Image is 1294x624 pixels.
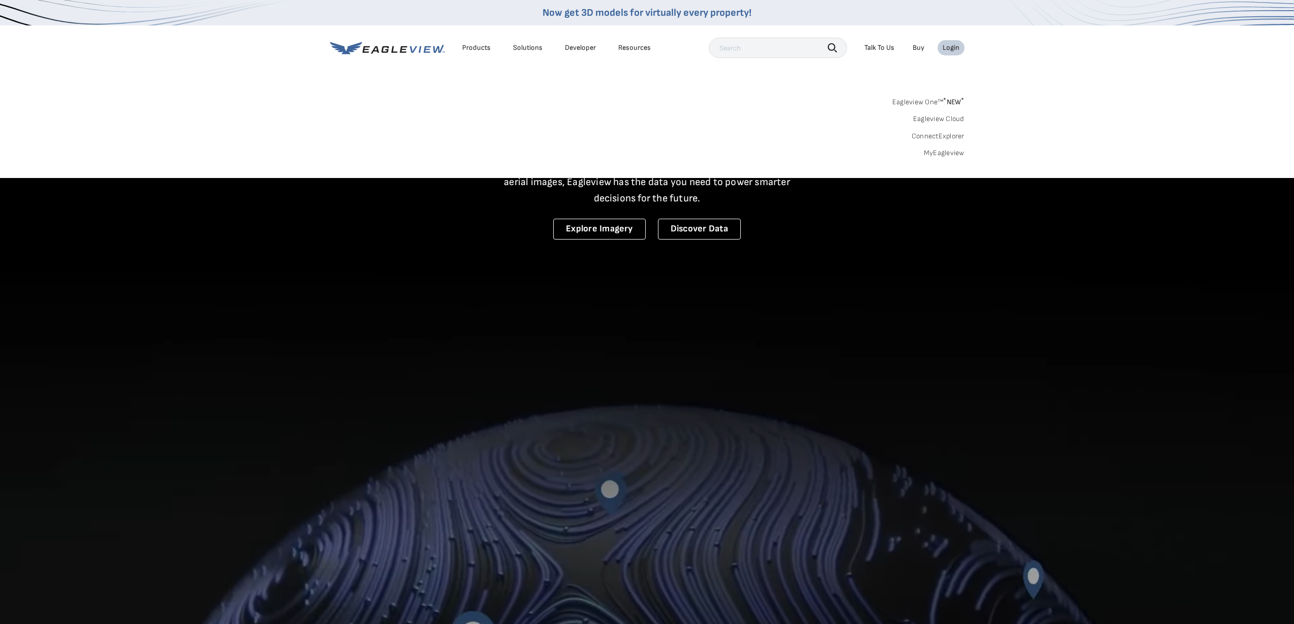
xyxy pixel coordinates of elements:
a: ConnectExplorer [912,132,965,141]
a: Now get 3D models for virtually every property! [543,7,751,19]
p: A new era starts here. Built on more than 3.5 billion high-resolution aerial images, Eagleview ha... [492,158,803,206]
div: Login [943,43,959,52]
a: Buy [913,43,924,52]
input: Search [709,38,847,58]
div: Talk To Us [864,43,894,52]
div: Products [462,43,491,52]
a: Eagleview One™*NEW* [892,95,965,106]
a: Eagleview Cloud [913,114,965,124]
a: Developer [565,43,596,52]
a: Discover Data [658,219,741,240]
div: Solutions [513,43,543,52]
a: MyEagleview [924,148,965,158]
span: NEW [943,98,964,106]
div: Resources [618,43,651,52]
a: Explore Imagery [553,219,646,240]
